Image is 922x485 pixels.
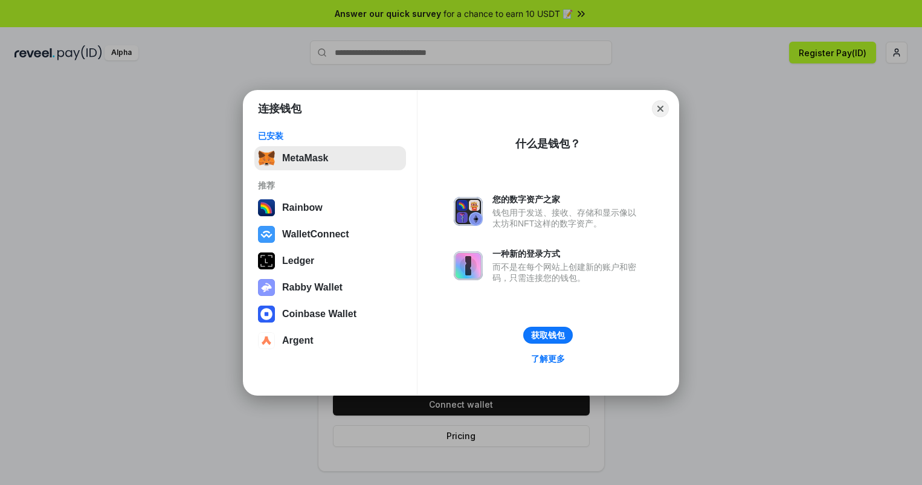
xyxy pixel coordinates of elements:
img: svg+xml,%3Csvg%20width%3D%2228%22%20height%3D%2228%22%20viewBox%3D%220%200%2028%2028%22%20fill%3D... [258,332,275,349]
div: 推荐 [258,180,402,191]
button: Rabby Wallet [254,275,406,300]
div: Rainbow [282,202,323,213]
a: 了解更多 [524,351,572,367]
div: 您的数字资产之家 [492,194,642,205]
img: svg+xml,%3Csvg%20xmlns%3D%22http%3A%2F%2Fwww.w3.org%2F2000%2Fsvg%22%20width%3D%2228%22%20height%3... [258,252,275,269]
button: Ledger [254,249,406,273]
button: WalletConnect [254,222,406,246]
img: svg+xml,%3Csvg%20xmlns%3D%22http%3A%2F%2Fwww.w3.org%2F2000%2Fsvg%22%20fill%3D%22none%22%20viewBox... [454,251,483,280]
button: Rainbow [254,196,406,220]
img: svg+xml,%3Csvg%20width%3D%22120%22%20height%3D%22120%22%20viewBox%3D%220%200%20120%20120%22%20fil... [258,199,275,216]
div: 而不是在每个网站上创建新的账户和密码，只需连接您的钱包。 [492,262,642,283]
div: 获取钱包 [531,330,565,341]
div: 什么是钱包？ [515,137,581,151]
img: svg+xml,%3Csvg%20width%3D%2228%22%20height%3D%2228%22%20viewBox%3D%220%200%2028%2028%22%20fill%3D... [258,226,275,243]
div: 一种新的登录方式 [492,248,642,259]
button: Coinbase Wallet [254,302,406,326]
div: Ledger [282,255,314,266]
div: Coinbase Wallet [282,309,356,320]
div: 钱包用于发送、接收、存储和显示像以太坊和NFT这样的数字资产。 [492,207,642,229]
div: Rabby Wallet [282,282,343,293]
button: Argent [254,329,406,353]
div: MetaMask [282,153,328,164]
div: WalletConnect [282,229,349,240]
button: 获取钱包 [523,327,573,344]
button: MetaMask [254,146,406,170]
img: svg+xml,%3Csvg%20width%3D%2228%22%20height%3D%2228%22%20viewBox%3D%220%200%2028%2028%22%20fill%3D... [258,306,275,323]
div: Argent [282,335,314,346]
img: svg+xml,%3Csvg%20fill%3D%22none%22%20height%3D%2233%22%20viewBox%3D%220%200%2035%2033%22%20width%... [258,150,275,167]
img: svg+xml,%3Csvg%20xmlns%3D%22http%3A%2F%2Fwww.w3.org%2F2000%2Fsvg%22%20fill%3D%22none%22%20viewBox... [258,279,275,296]
h1: 连接钱包 [258,101,301,116]
div: 了解更多 [531,353,565,364]
div: 已安装 [258,130,402,141]
img: svg+xml,%3Csvg%20xmlns%3D%22http%3A%2F%2Fwww.w3.org%2F2000%2Fsvg%22%20fill%3D%22none%22%20viewBox... [454,197,483,226]
button: Close [652,100,669,117]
